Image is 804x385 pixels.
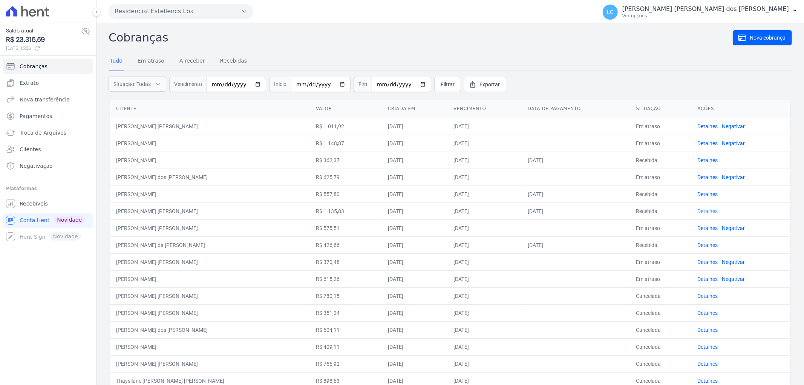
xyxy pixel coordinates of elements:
span: Saldo atual [6,27,81,35]
span: Novidade [54,216,85,224]
td: [PERSON_NAME] [110,135,310,152]
td: [DATE] [447,202,522,219]
span: Vencimento [169,77,207,92]
td: [DATE] [447,321,522,338]
td: [PERSON_NAME] [PERSON_NAME] [110,202,310,219]
td: [DATE] [447,219,522,236]
td: R$ 1.011,92 [310,118,382,135]
a: Cobranças [3,59,93,74]
td: [DATE] [447,236,522,253]
td: R$ 604,11 [310,321,382,338]
td: R$ 409,11 [310,338,382,355]
a: Detalhes [697,327,718,333]
td: [DATE] [382,270,447,287]
a: Detalhes [697,259,718,265]
td: Em atraso [630,169,692,186]
td: R$ 1.135,83 [310,202,382,219]
td: [PERSON_NAME] [PERSON_NAME] [110,219,310,236]
td: R$ 351,24 [310,304,382,321]
a: Clientes [3,142,93,157]
a: Detalhes [697,191,718,197]
td: R$ 1.148,87 [310,135,382,152]
td: [DATE] [382,287,447,304]
th: Ações [691,100,790,118]
td: Em atraso [630,135,692,152]
td: [DATE] [447,270,522,287]
td: [DATE] [447,186,522,202]
a: Detalhes [697,361,718,367]
td: [DATE] [522,186,630,202]
td: [PERSON_NAME] [PERSON_NAME] [110,304,310,321]
td: [DATE] [382,169,447,186]
td: [PERSON_NAME] da [PERSON_NAME] [110,236,310,253]
th: Cliente [110,100,310,118]
td: [PERSON_NAME] dos [PERSON_NAME] [110,321,310,338]
td: [DATE] [382,304,447,321]
th: Situação [630,100,692,118]
td: [DATE] [382,236,447,253]
a: Detalhes [697,208,718,214]
td: [PERSON_NAME] [PERSON_NAME] [110,287,310,304]
td: Cancelada [630,355,692,372]
span: [DATE] 15:56 [6,45,81,52]
td: R$ 557,80 [310,186,382,202]
td: [PERSON_NAME] [110,270,310,287]
span: LC [607,9,614,15]
td: [DATE] [447,118,522,135]
a: Exportar [464,77,506,92]
td: [DATE] [382,186,447,202]
a: Negativar [722,276,745,282]
td: [DATE] [382,202,447,219]
a: Pagamentos [3,109,93,124]
p: Ver opções [622,13,789,19]
td: [DATE] [447,169,522,186]
a: Extrato [3,75,93,90]
a: Detalhes [697,378,718,384]
td: R$ 615,26 [310,270,382,287]
a: Detalhes [697,242,718,248]
td: [DATE] [447,287,522,304]
td: [DATE] [447,355,522,372]
td: [DATE] [382,219,447,236]
span: Início [269,77,291,92]
a: Detalhes [697,225,718,231]
td: R$ 575,51 [310,219,382,236]
td: R$ 426,66 [310,236,382,253]
span: Conta Hent [20,216,49,224]
span: Fim [354,77,372,92]
h2: Cobranças [109,29,733,46]
td: Em atraso [630,253,692,270]
a: Em atraso [136,52,166,71]
td: [PERSON_NAME] [110,186,310,202]
a: Detalhes [697,293,718,299]
td: Em atraso [630,219,692,236]
span: Nova cobrança [750,34,786,41]
span: Nova transferência [20,96,70,103]
span: Filtrar [441,81,455,88]
td: [DATE] [522,152,630,169]
th: Vencimento [447,100,522,118]
a: Negativar [722,225,745,231]
td: [PERSON_NAME] [110,152,310,169]
a: Troca de Arquivos [3,125,93,140]
a: Negativar [722,123,745,129]
td: [DATE] [382,135,447,152]
td: Recebida [630,202,692,219]
span: R$ 23.315,59 [6,35,81,45]
td: Cancelada [630,304,692,321]
td: [DATE] [447,338,522,355]
a: Detalhes [697,123,718,129]
a: Negativar [722,174,745,180]
nav: Sidebar [6,59,90,244]
a: Negativar [722,259,745,265]
div: Plataformas [6,184,90,193]
span: Clientes [20,146,41,153]
td: [DATE] [382,338,447,355]
a: Recebidas [219,52,249,71]
td: R$ 625,79 [310,169,382,186]
td: [PERSON_NAME] [PERSON_NAME] [110,253,310,270]
a: Detalhes [697,276,718,282]
button: LC [PERSON_NAME] [PERSON_NAME] dos [PERSON_NAME] Ver opções [597,2,804,23]
th: Valor [310,100,382,118]
span: Cobranças [20,63,47,70]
